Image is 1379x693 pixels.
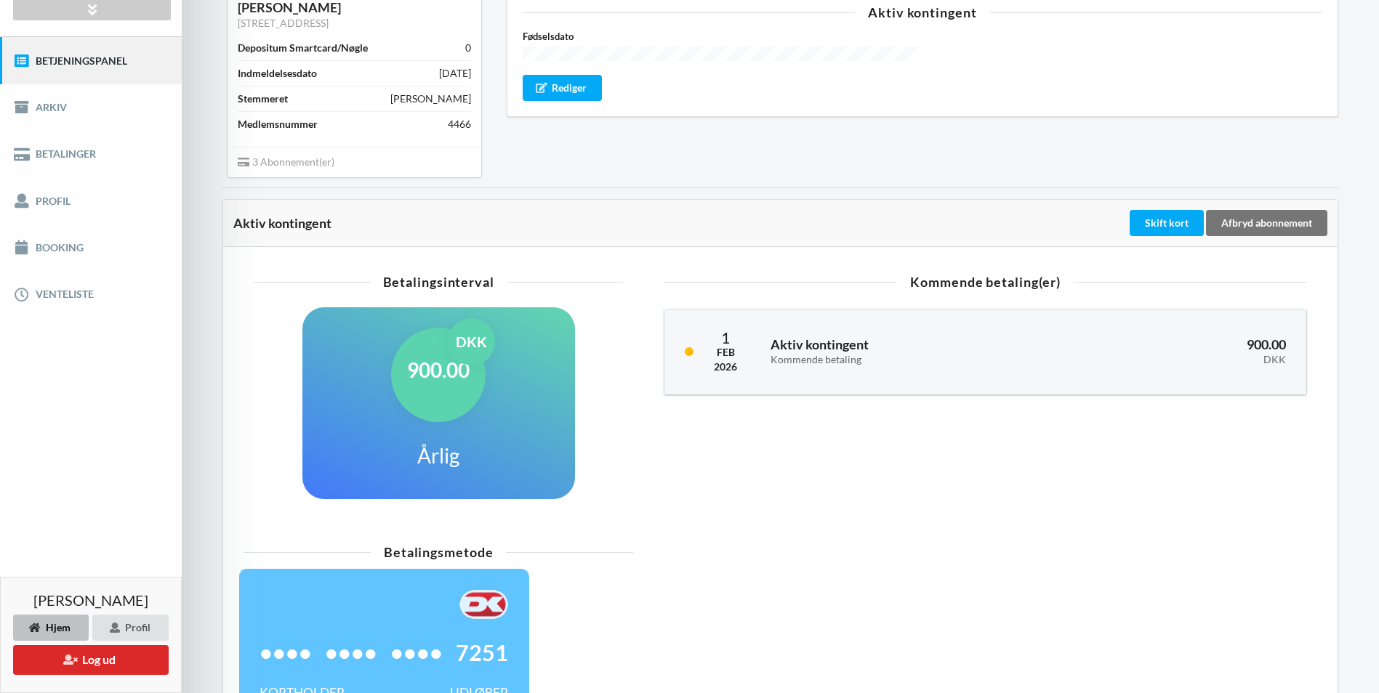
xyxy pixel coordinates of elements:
div: Kommende betaling(er) [664,275,1307,288]
div: Afbryd abonnement [1206,210,1327,236]
span: •••• [325,645,377,660]
h3: Aktiv kontingent [771,336,1048,365]
div: Kommende betaling [771,354,1048,366]
div: Indmeldelsesdato [238,66,317,81]
div: 1 [714,330,737,345]
div: 0 [465,41,471,55]
div: Medlemsnummer [238,117,318,131]
div: Skift kort [1130,210,1204,236]
div: Profil [92,615,169,641]
div: Betalingsmetode [244,546,633,559]
div: Aktiv kontingent [233,216,1127,230]
span: [PERSON_NAME] [33,593,148,607]
h1: 900.00 [407,357,470,383]
div: Betalingsinterval [254,275,623,288]
label: Fødselsdato [523,29,917,44]
h3: 900.00 [1068,336,1286,365]
span: •••• [260,645,312,660]
span: 3 Abonnement(er) [238,155,334,168]
button: Log ud [13,645,169,675]
div: 2026 [714,360,737,374]
span: •••• [390,645,443,660]
div: Aktiv kontingent [523,6,1322,19]
h1: Årlig [417,442,459,469]
div: Feb [714,345,737,360]
div: Depositum Smartcard/Nøgle [238,41,368,55]
div: DKK [1068,354,1286,366]
div: DKK [448,318,495,365]
div: Hjem [13,615,89,641]
img: F+AAQC4Rur0ZFP9BwAAAABJRU5ErkJggg== [459,590,508,619]
div: Stemmeret [238,92,288,106]
div: 4466 [448,117,471,131]
a: [STREET_ADDRESS] [238,17,329,29]
div: [PERSON_NAME] [390,92,471,106]
span: 7251 [456,645,508,660]
div: Rediger [523,75,603,101]
div: [DATE] [439,66,471,81]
